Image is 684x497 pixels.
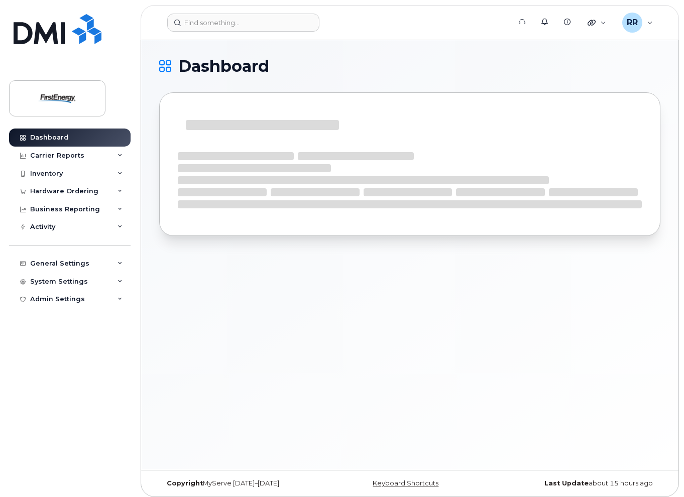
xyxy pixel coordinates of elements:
[373,479,438,487] a: Keyboard Shortcuts
[167,479,203,487] strong: Copyright
[159,479,326,487] div: MyServe [DATE]–[DATE]
[493,479,660,487] div: about 15 hours ago
[178,59,269,74] span: Dashboard
[544,479,589,487] strong: Last Update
